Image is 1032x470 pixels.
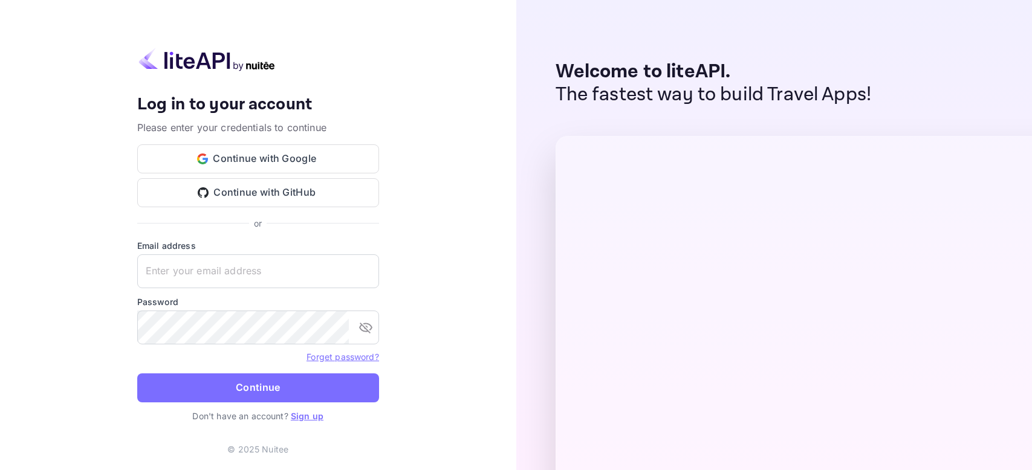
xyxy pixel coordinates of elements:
button: toggle password visibility [354,315,378,340]
a: Forget password? [307,350,378,362]
a: Forget password? [307,352,378,362]
label: Email address [137,239,379,252]
p: Don't have an account? [137,410,379,422]
h4: Log in to your account [137,94,379,115]
a: Sign up [291,411,323,421]
p: © 2025 Nuitee [227,443,288,456]
p: Welcome to liteAPI. [556,60,872,83]
p: or [254,217,262,230]
button: Continue with Google [137,144,379,173]
input: Enter your email address [137,254,379,288]
label: Password [137,295,379,308]
button: Continue [137,373,379,402]
p: Please enter your credentials to continue [137,120,379,135]
p: The fastest way to build Travel Apps! [556,83,872,106]
button: Continue with GitHub [137,178,379,207]
img: liteapi [137,48,276,71]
